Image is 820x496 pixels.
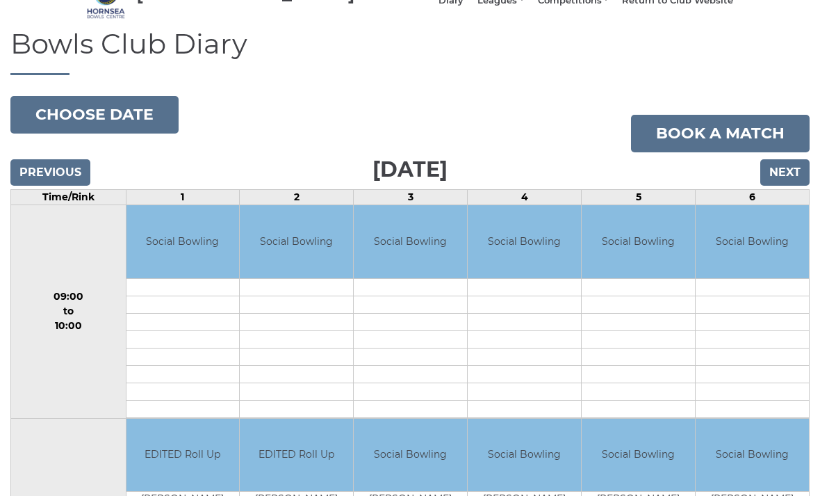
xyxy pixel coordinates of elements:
[126,190,240,205] td: 1
[696,205,809,278] td: Social Bowling
[240,190,354,205] td: 2
[696,190,810,205] td: 6
[468,205,581,278] td: Social Bowling
[582,190,696,205] td: 5
[582,419,695,492] td: Social Bowling
[10,159,90,186] input: Previous
[760,159,810,186] input: Next
[468,419,581,492] td: Social Bowling
[631,115,810,152] a: Book a match
[354,190,468,205] td: 3
[468,190,582,205] td: 4
[240,205,353,278] td: Social Bowling
[354,419,467,492] td: Social Bowling
[11,190,126,205] td: Time/Rink
[582,205,695,278] td: Social Bowling
[126,205,240,278] td: Social Bowling
[126,419,240,492] td: EDITED Roll Up
[240,419,353,492] td: EDITED Roll Up
[696,419,809,492] td: Social Bowling
[354,205,467,278] td: Social Bowling
[11,205,126,419] td: 09:00 to 10:00
[10,96,179,134] button: Choose date
[10,29,810,75] h1: Bowls Club Diary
